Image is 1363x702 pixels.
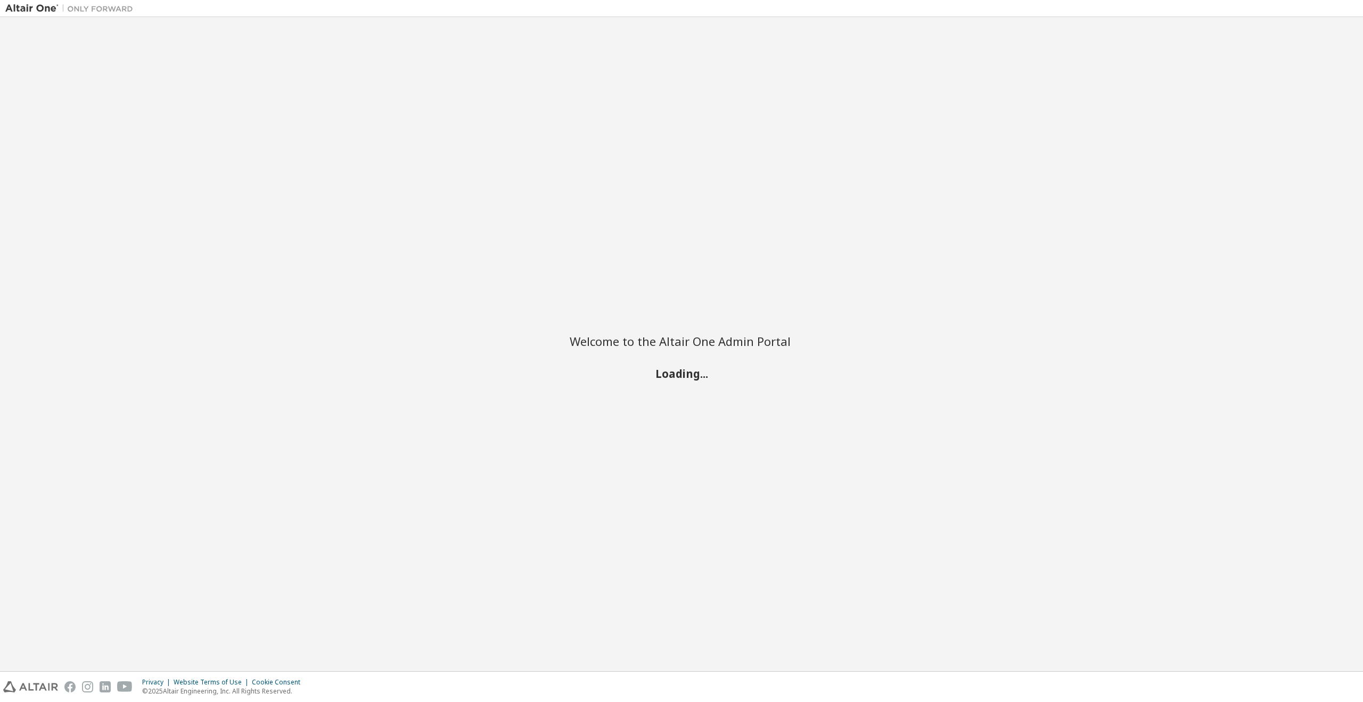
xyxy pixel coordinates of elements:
[5,3,138,14] img: Altair One
[570,334,793,349] h2: Welcome to the Altair One Admin Portal
[570,366,793,380] h2: Loading...
[3,681,58,692] img: altair_logo.svg
[174,678,252,687] div: Website Terms of Use
[142,687,307,696] p: © 2025 Altair Engineering, Inc. All Rights Reserved.
[64,681,76,692] img: facebook.svg
[117,681,133,692] img: youtube.svg
[100,681,111,692] img: linkedin.svg
[82,681,93,692] img: instagram.svg
[252,678,307,687] div: Cookie Consent
[142,678,174,687] div: Privacy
